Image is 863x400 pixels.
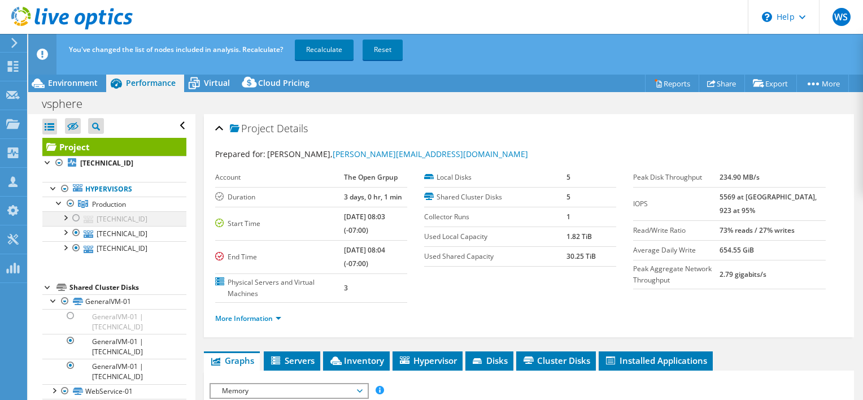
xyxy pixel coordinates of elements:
b: 5569 at [GEOGRAPHIC_DATA], 923 at 95% [720,192,817,215]
span: Graphs [210,355,254,366]
b: 5 [566,192,570,202]
a: Share [699,75,745,92]
span: Memory [216,384,361,398]
label: Read/Write Ratio [633,225,720,236]
b: [DATE] 08:03 (-07:00) [344,212,385,235]
span: Virtual [204,77,230,88]
span: Installed Applications [604,355,707,366]
span: Inventory [329,355,384,366]
label: Physical Servers and Virtual Machines [215,277,344,299]
b: 654.55 GiB [720,245,754,255]
label: Prepared for: [215,149,265,159]
a: More Information [215,314,281,323]
span: Cloud Pricing [258,77,310,88]
label: Account [215,172,344,183]
span: Cluster Disks [522,355,590,366]
span: Servers [269,355,315,366]
span: Environment [48,77,98,88]
a: Reset [363,40,403,60]
b: [DATE] 08:04 (-07:00) [344,245,385,268]
span: You've changed the list of nodes included in analysis. Recalculate? [69,45,283,54]
a: Reports [645,75,699,92]
label: Average Daily Write [633,245,720,256]
span: [PERSON_NAME], [267,149,528,159]
label: Shared Cluster Disks [424,192,566,203]
span: Disks [471,355,508,366]
label: Peak Disk Throughput [633,172,720,183]
label: Used Local Capacity [424,231,566,242]
a: GeneralVM-01 [42,294,186,309]
label: Peak Aggregate Network Throughput [633,263,720,286]
a: [TECHNICAL_ID] [42,156,186,171]
span: Performance [126,77,176,88]
span: Project [230,123,274,134]
a: [TECHNICAL_ID] [42,226,186,241]
b: 234.90 MB/s [720,172,760,182]
b: 30.25 TiB [566,251,596,261]
a: Export [744,75,797,92]
b: 1.82 TiB [566,232,592,241]
a: Hypervisors [42,182,186,197]
b: [TECHNICAL_ID] [80,158,133,168]
a: [TECHNICAL_ID] [42,241,186,256]
a: GeneralVM-01 | [TECHNICAL_ID] [42,309,186,334]
b: 2.79 gigabits/s [720,269,766,279]
a: WebService-01 [42,384,186,399]
h1: vsphere [37,98,100,110]
b: 3 days, 0 hr, 1 min [344,192,402,202]
label: Start Time [215,218,344,229]
span: Details [277,121,308,135]
a: More [796,75,849,92]
span: Hypervisor [398,355,457,366]
b: 73% reads / 27% writes [720,225,795,235]
label: IOPS [633,198,720,210]
label: Local Disks [424,172,566,183]
span: Production [92,199,126,209]
label: Used Shared Capacity [424,251,566,262]
a: Project [42,138,186,156]
b: The Open Grpup [344,172,398,182]
div: Shared Cluster Disks [69,281,186,294]
label: Collector Runs [424,211,566,223]
a: [PERSON_NAME][EMAIL_ADDRESS][DOMAIN_NAME] [333,149,528,159]
svg: \n [762,12,772,22]
a: [TECHNICAL_ID] [42,211,186,226]
span: WS [833,8,851,26]
label: Duration [215,192,344,203]
a: Production [42,197,186,211]
a: Recalculate [295,40,354,60]
label: End Time [215,251,344,263]
b: 5 [566,172,570,182]
a: GeneralVM-01 | [TECHNICAL_ID] [42,359,186,384]
b: 3 [344,283,348,293]
a: GeneralVM-01 | [TECHNICAL_ID] [42,334,186,359]
b: 1 [566,212,570,221]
